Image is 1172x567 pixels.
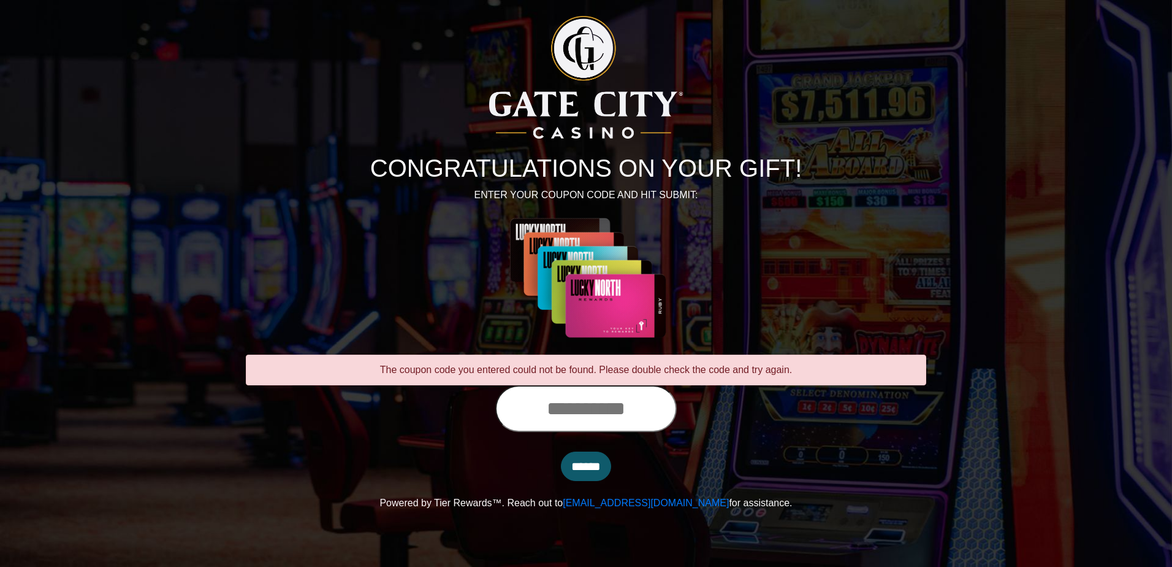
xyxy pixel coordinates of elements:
[246,188,926,202] p: ENTER YOUR COUPON CODE AND HIT SUBMIT:
[246,355,926,385] div: The coupon code you entered could not be found. Please double check the code and try again.
[477,217,695,340] img: Center Image
[489,16,683,139] img: Logo
[379,498,792,508] span: Powered by Tier Rewards™. Reach out to for assistance.
[563,498,729,508] a: [EMAIL_ADDRESS][DOMAIN_NAME]
[246,153,926,183] h1: CONGRATULATIONS ON YOUR GIFT!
